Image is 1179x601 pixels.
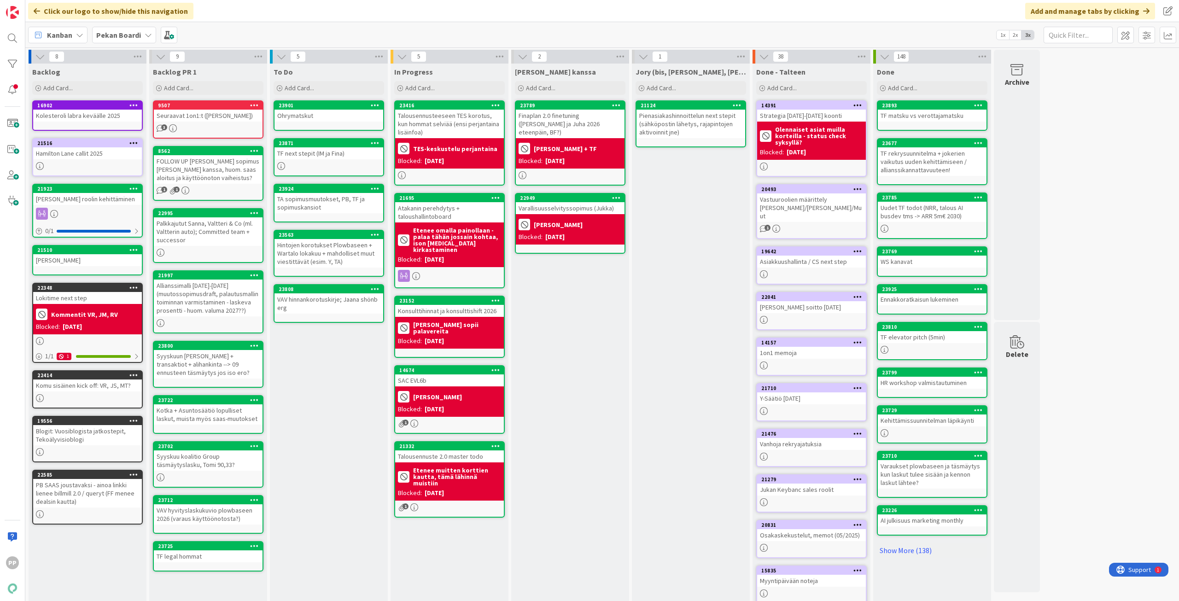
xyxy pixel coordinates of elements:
[787,147,806,157] div: [DATE]
[158,443,263,449] div: 23702
[37,140,142,146] div: 21516
[274,285,383,314] div: 23808VAV hinnankorotuskirje; Jaana shönb erg
[398,336,422,346] div: Blocked:
[761,248,866,255] div: 19642
[33,292,142,304] div: Lokitime next step
[413,146,497,152] b: TES-keskustelu perjantaina
[279,232,383,238] div: 23563
[757,521,866,541] div: 20831Osakaskekustelut, memot (05/2025)
[882,369,986,376] div: 23799
[158,343,263,349] div: 23800
[154,496,263,525] div: 23712VAV hyvityslaskukuvio plowbaseen 2026 (varaus käyttöönotosta?)
[33,101,142,110] div: 16902
[636,101,745,110] div: 21124
[395,374,504,386] div: SAC EVL6b
[33,246,142,266] div: 21510[PERSON_NAME]
[757,185,866,193] div: 20493
[773,51,788,62] span: 38
[154,396,263,425] div: 23722Kotka + Asuntosäätiö lopulliset laskut, muista myös saas-muutokset
[33,471,142,508] div: 22585PB SAAS joustavaksi - ainoa linkki lienee billmill 2.0 / queryt (FF menee dealsin kautta)
[757,430,866,450] div: 21476Vanhoja rekryajatuksia
[158,102,263,109] div: 9507
[285,84,314,92] span: Add Card...
[877,67,894,76] span: Done
[45,351,54,361] span: 1 / 1
[878,139,986,176] div: 23677TF rekrysuunnitelma + jokerien vaikutus uuden kehittämiseen / allianssikannattavuuteen!
[395,110,504,138] div: Talousennusteeseen TES korotus, kun hommat selviää (ensi perjantaina lisäinfoa)
[520,195,625,201] div: 22949
[765,225,770,231] span: 1
[878,406,986,414] div: 23729
[757,185,866,222] div: 20493Vastuuroolien määrittely [PERSON_NAME]/[PERSON_NAME]/Muut
[154,442,263,471] div: 23702Syyskuu koalitio Group täsmäytyslasku, Tomi 90,33?
[882,286,986,292] div: 23925
[757,566,866,587] div: 15835Myyntipäivään noteja
[395,442,504,462] div: 21332Talousennuste 2.0 master todo
[398,488,422,498] div: Blocked:
[761,431,866,437] div: 21476
[757,484,866,496] div: Jukan Keybanc sales roolit
[767,84,797,92] span: Add Card...
[516,101,625,138] div: 23789Finaplan 2.0 finetuning ([PERSON_NAME] ja Juha 2026 eteenpäin, BF?)
[757,392,866,404] div: Y-Säätiö [DATE]
[878,377,986,389] div: HR workshop valmistautuminen
[395,101,504,138] div: 23416Talousennusteeseen TES korotus, kun hommat selviää (ensi perjantaina lisäinfoa)
[154,404,263,425] div: Kotka + Asuntosäätiö lopulliset laskut, muista myös saas-muutokset
[45,226,54,236] span: 0 / 1
[757,475,866,496] div: 21279Jukan Keybanc sales roolit
[398,404,422,414] div: Blocked:
[425,404,444,414] div: [DATE]
[154,110,263,122] div: Seuraavat 1on1:t ([PERSON_NAME])
[399,298,504,304] div: 23152
[878,193,986,202] div: 23785
[154,209,263,246] div: 22995Palkkajutut Sanna, Valtteri & Co (ml. Valtterin auto); Committed team + successor
[878,514,986,526] div: AI julkisuus marketing monthly
[43,84,73,92] span: Add Card...
[878,202,986,222] div: Uudet TF todot (NRR, talous AI busdev tms -> ARR 5m€ 2030)
[37,418,142,424] div: 19556
[878,331,986,343] div: TF elevator pitch (5min)
[274,110,383,122] div: Ohrymatskut
[154,209,263,217] div: 22995
[878,368,986,377] div: 23799
[274,101,383,122] div: 23901Ohrymatskut
[158,148,263,154] div: 8562
[761,522,866,528] div: 20831
[274,185,383,213] div: 23924TA sopimusmuutokset, PB, TF ja sopimuskansiot
[756,67,805,76] span: Done - Talteen
[33,139,142,159] div: 21516Hamilton Lane callit 2025
[274,139,383,147] div: 23871
[19,1,42,12] span: Support
[534,222,583,228] b: [PERSON_NAME]
[395,297,504,305] div: 23152
[158,397,263,403] div: 23722
[757,247,866,256] div: 19642
[395,366,504,374] div: 14674
[878,368,986,389] div: 23799HR workshop valmistautuminen
[154,450,263,471] div: Syyskuu koalitio Group täsmäytyslasku, Tomi 90,33?
[48,4,50,11] div: 1
[882,140,986,146] div: 23677
[516,110,625,138] div: Finaplan 2.0 finetuning ([PERSON_NAME] ja Juha 2026 eteenpäin, BF?)
[757,338,866,359] div: 141571on1 memoja
[413,321,501,334] b: [PERSON_NAME] sopii palavereita
[395,194,504,222] div: 21695Atakanin perehdytys + taloushallintoboard
[398,255,422,264] div: Blocked:
[425,255,444,264] div: [DATE]
[274,193,383,213] div: TA sopimusmuutokset, PB, TF ja sopimuskansiot
[154,217,263,246] div: Palkkajutut Sanna, Valtteri & Co (ml. Valtterin auto); Committed team + successor
[757,338,866,347] div: 14157
[516,194,625,214] div: 22949Varallisuusselvityssopimus (Jukka)
[399,195,504,201] div: 21695
[47,29,72,41] span: Kanban
[154,155,263,184] div: FOLLOW UP [PERSON_NAME] sopimus [PERSON_NAME] kanssa, huom. saas aloitus ja käyttöönoton vaiheistus?
[757,293,866,313] div: 22041[PERSON_NAME] soitto [DATE]
[878,406,986,426] div: 23729Kehittämissuunnitelman läpikäynti
[1025,3,1155,19] div: Add and manage tabs by clicking
[757,384,866,392] div: 21710
[6,556,19,569] div: PP
[158,210,263,216] div: 22995
[395,366,504,386] div: 14674SAC EVL6b
[757,529,866,541] div: Osakaskekustelut, memot (05/2025)
[63,322,82,332] div: [DATE]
